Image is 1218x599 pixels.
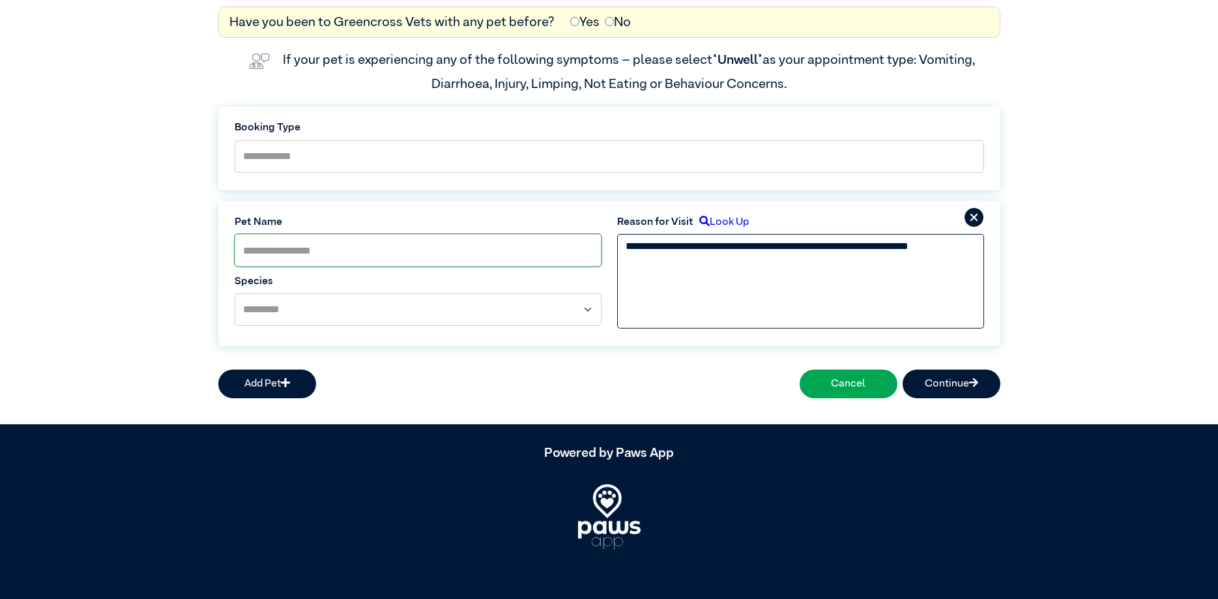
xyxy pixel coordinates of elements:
label: Yes [570,12,600,32]
input: Yes [570,17,579,26]
button: Cancel [800,370,897,398]
label: Species [235,274,602,289]
h5: Powered by Paws App [218,445,1000,461]
span: “Unwell” [712,53,762,66]
label: If your pet is experiencing any of the following symptoms – please select as your appointment typ... [283,53,978,90]
button: Add Pet [218,370,316,398]
img: PawsApp [578,484,641,549]
label: No [605,12,631,32]
button: Continue [903,370,1000,398]
img: vet [244,48,275,74]
label: Have you been to Greencross Vets with any pet before? [229,12,555,32]
label: Pet Name [235,214,602,230]
label: Booking Type [235,120,984,136]
label: Look Up [693,214,749,230]
label: Reason for Visit [617,214,693,230]
input: No [605,17,614,26]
